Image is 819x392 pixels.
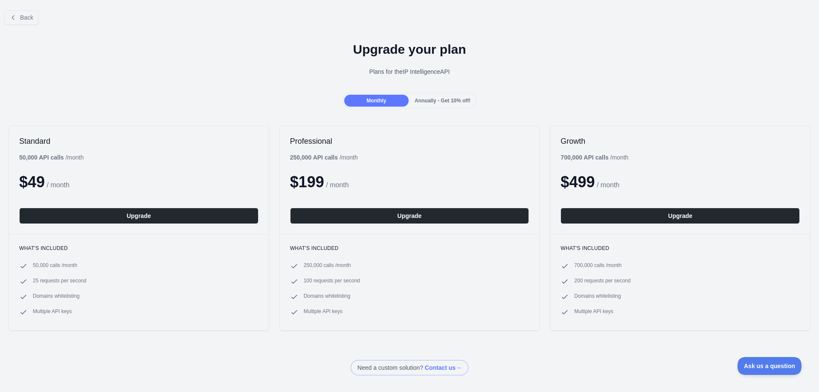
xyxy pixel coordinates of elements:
[561,208,800,224] button: Upgrade
[561,173,595,191] span: $ 499
[290,208,529,224] button: Upgrade
[597,181,619,189] span: / month
[290,173,324,191] span: $ 199
[738,357,802,375] iframe: Toggle Customer Support
[326,181,349,189] span: / month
